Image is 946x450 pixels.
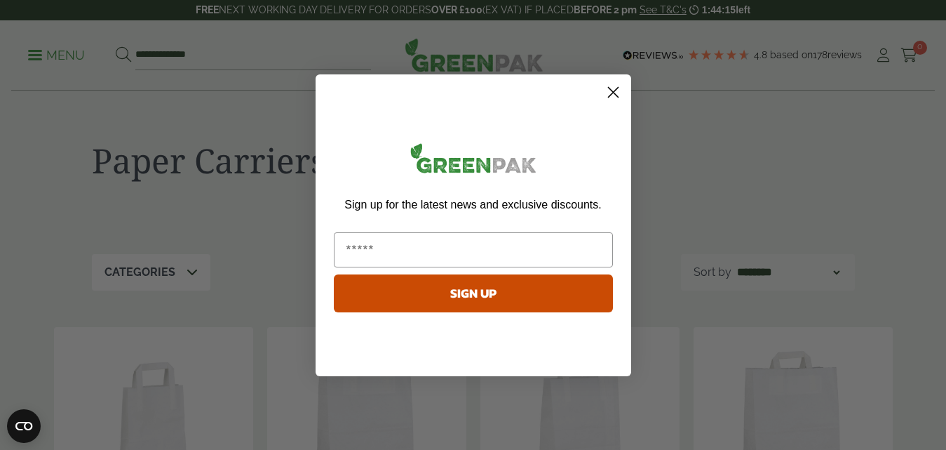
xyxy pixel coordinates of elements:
span: Sign up for the latest news and exclusive discounts. [344,199,601,211]
img: greenpak_logo [334,138,613,185]
button: Open CMP widget [7,409,41,443]
input: Email [334,232,613,267]
button: SIGN UP [334,274,613,312]
button: Close dialog [601,80,626,105]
